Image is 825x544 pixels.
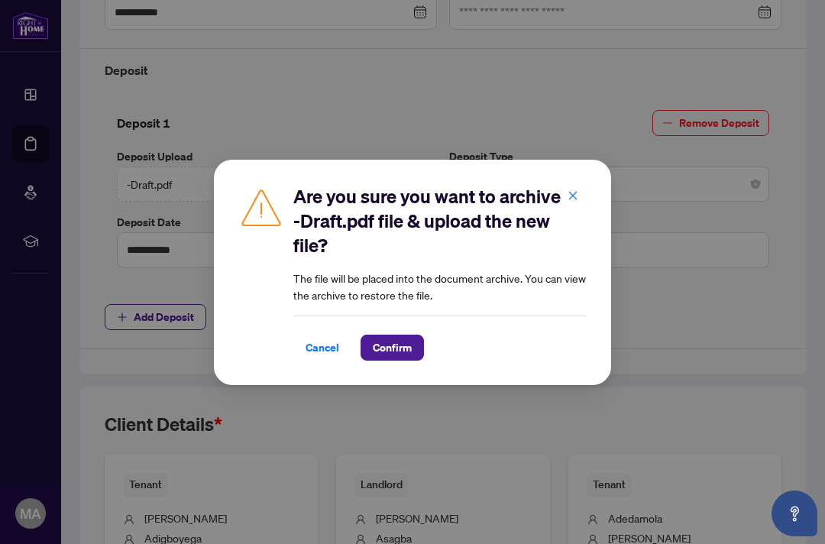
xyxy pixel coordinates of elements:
div: The file will be placed into the document archive. You can view the archive to restore the file. [293,184,587,361]
button: Open asap [772,491,817,536]
h2: Are you sure you want to archive -Draft.pdf file & upload the new file? [293,184,587,257]
button: Confirm [361,335,424,361]
img: Caution Icon [238,184,284,230]
span: close [568,189,578,200]
button: Cancel [293,335,351,361]
span: Confirm [373,335,412,360]
span: Cancel [306,335,339,360]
